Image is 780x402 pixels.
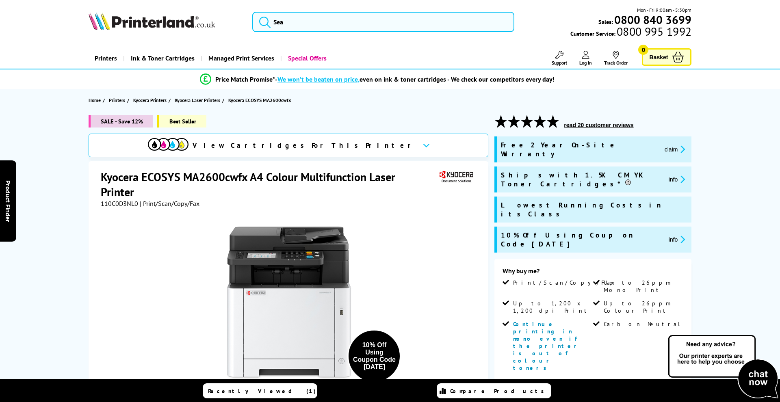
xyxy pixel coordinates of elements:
[215,75,275,83] span: Price Match Promise*
[175,96,220,104] span: Kyocera Laser Printers
[552,51,567,66] a: Support
[353,341,396,371] div: 10% Off Using Coupon Code [DATE]
[148,138,188,151] img: View Cartridges
[642,48,691,66] a: Basket 0
[501,231,662,249] span: 10% Off Using Coupon Code [DATE]
[552,60,567,66] span: Support
[89,96,101,104] span: Home
[666,175,688,184] button: promo-description
[133,96,169,104] a: Kyocera Printers
[201,48,280,69] a: Managed Print Services
[89,12,242,32] a: Printerland Logo
[109,96,125,104] span: Printers
[579,51,592,66] a: Log In
[210,224,369,383] img: Kyocera ECOSYS MA2600cwfx
[662,145,688,154] button: promo-description
[109,96,127,104] a: Printers
[561,121,636,129] button: read 20 customer reviews
[123,48,201,69] a: Ink & Toner Cartridges
[275,75,555,83] div: - even on ink & toner cartridges - We check our competitors every day!
[175,96,222,104] a: Kyocera Laser Printers
[280,48,333,69] a: Special Offers
[570,28,691,37] span: Customer Service:
[89,115,153,128] span: SALE - Save 12%
[89,96,103,104] a: Home
[638,45,648,55] span: 0
[666,334,780,400] img: Open Live Chat window
[604,279,682,294] span: Up to 26ppm Mono Print
[89,12,215,30] img: Printerland Logo
[252,12,514,32] input: Sea
[614,12,691,27] b: 0800 840 3699
[615,28,691,35] span: 0800 995 1992
[131,48,195,69] span: Ink & Toner Cartridges
[501,140,658,158] span: Free 2 Year On-Site Warranty
[513,279,617,286] span: Print/Scan/Copy/Fax
[637,6,691,14] span: Mon - Fri 9:00am - 5:30pm
[503,267,683,279] div: Why buy me?
[203,383,317,398] a: Recently Viewed (1)
[89,48,123,69] a: Printers
[228,96,291,104] span: Kyocera ECOSYS MA2600cwfx
[666,235,688,244] button: promo-description
[513,320,581,372] span: Continue printing in mono even if the printer is out of colour toners
[604,300,682,314] span: Up to 26ppm Colour Print
[157,115,206,128] span: Best Seller
[450,387,548,395] span: Compare Products
[579,60,592,66] span: Log In
[208,387,316,395] span: Recently Viewed (1)
[133,96,167,104] span: Kyocera Printers
[438,169,475,184] img: Kyocera
[501,171,662,188] span: Ships with 1.5K CMYK Toner Cartridges*
[101,169,438,199] h1: Kyocera ECOSYS MA2600cwfx A4 Colour Multifunction Laser Printer
[193,141,416,150] span: View Cartridges For This Printer
[437,383,551,398] a: Compare Products
[228,96,293,104] a: Kyocera ECOSYS MA2600cwfx
[649,52,668,63] span: Basket
[69,72,685,86] li: modal_Promise
[277,75,360,83] span: We won’t be beaten on price,
[101,199,138,207] span: 110C0D3NL0
[604,320,681,328] span: Carbon Neutral
[604,51,628,66] a: Track Order
[598,18,613,26] span: Sales:
[140,199,199,207] span: | Print/Scan/Copy/Fax
[613,16,691,24] a: 0800 840 3699
[4,180,12,222] span: Product Finder
[513,300,591,314] span: Up to 1,200 x 1,200 dpi Print
[501,201,687,218] span: Lowest Running Costs in its Class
